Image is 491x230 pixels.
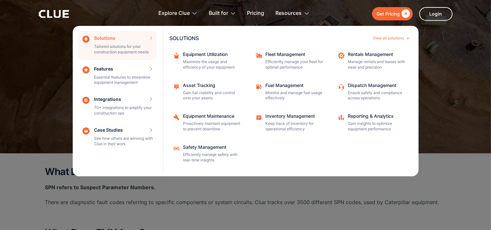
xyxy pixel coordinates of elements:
[170,142,246,166] a: Safety ManagementEfficiently manage safety with real-time insights
[247,3,264,24] a: Pricing
[209,3,228,24] div: Built for
[39,24,453,176] nav: Explore Clue
[276,3,302,24] div: Resources
[348,59,406,70] p: Manage rentals and leases with ease and precision
[183,121,241,132] p: Proactively maintain equipment to prevent downtime
[183,83,241,88] div: Asset Tracking
[173,114,180,121] img: Repairing icon
[276,3,310,24] div: Resources
[419,7,453,21] a: Login
[255,83,262,90] img: fleet fuel icon
[209,3,236,24] div: Built for
[183,145,241,149] div: Safety Management
[338,114,345,121] img: analytics icon
[170,36,370,41] div: SOLUTIONS
[373,36,404,40] div: View all solutions
[173,83,180,90] img: Maintenance management icon
[338,83,345,90] img: Customer support icon
[45,166,446,177] h2: What Does SPN Mean?
[183,52,241,57] div: Equipment Utilization
[373,36,409,40] a: View all solutions
[348,114,406,118] div: Reporting & Analytics
[173,145,180,152] img: Safety Management
[158,3,197,24] div: Explore Clue
[173,52,180,59] img: repairing box icon
[266,114,324,118] div: Inventory Management
[252,49,328,73] a: Fleet ManagementEfficiently manage your fleet for optimal performance
[335,80,411,104] a: Dispatch ManagementEnsure safety and compliance across operations
[183,90,241,101] p: Gain full visibility and control over your assets
[266,52,324,57] div: Fleet Management
[266,83,324,88] div: Fuel Management
[372,7,413,20] a: Get Pricing
[45,213,446,221] p: ‍
[255,52,262,59] img: fleet repair icon
[348,90,406,101] p: Ensure safety and compliance across operations
[45,198,446,206] p: There are diagnostic fault codes referring to specific components or system circuits. Clue tracks...
[348,121,406,132] p: Gain insights to optimize equipment performance
[183,59,241,70] p: Maximize the usage and efficiency of your equipment
[158,3,190,24] div: Explore Clue
[377,10,400,18] div: Get Pricing
[45,184,156,191] strong: SPN refers to Suspect Parameter Numbers.
[348,83,406,88] div: Dispatch Management
[170,111,246,135] a: Equipment MaintenanceProactively maintain equipment to prevent downtime
[400,10,410,18] div: 
[335,49,411,73] a: Rentals ManagementManage rentals and leases with ease and precision
[170,49,246,73] a: Equipment UtilizationMaximize the usage and efficiency of your equipment
[266,121,324,132] p: Keep track of inventory for operational efficiency
[252,80,328,104] a: Fuel ManagementMonitor and manage fuel usage effectively
[266,90,324,101] p: Monitor and manage fuel usage effectively
[348,52,406,57] div: Rentals Management
[266,59,324,70] p: Efficiently manage your fleet for optimal performance
[335,111,411,135] a: Reporting & AnalyticsGain insights to optimize equipment performance
[255,114,262,121] img: Task checklist icon
[170,80,246,104] a: Asset TrackingGain full visibility and control over your assets
[252,111,328,135] a: Inventory ManagementKeep track of inventory for operational efficiency
[183,114,241,118] div: Equipment Maintenance
[338,52,345,59] img: repair icon image
[183,152,241,163] p: Efficiently manage safety with real-time insights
